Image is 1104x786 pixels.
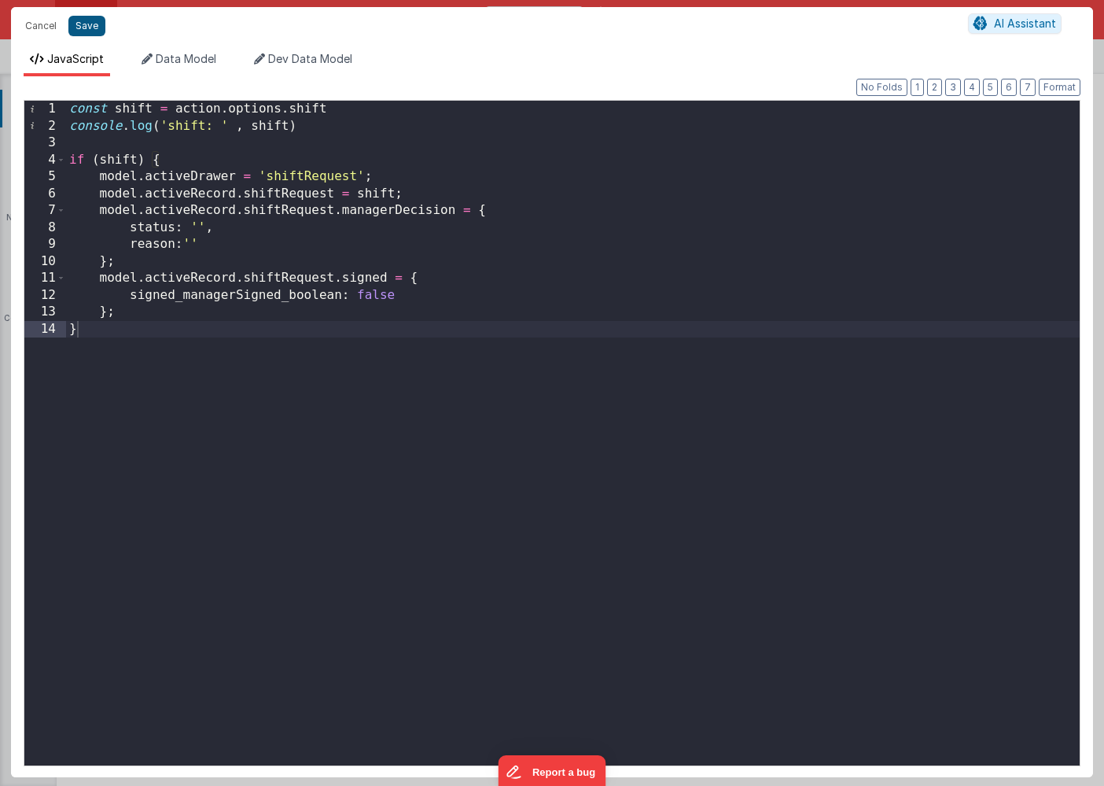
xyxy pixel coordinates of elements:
span: JavaScript [47,52,104,65]
div: 7 [24,202,66,220]
button: 5 [983,79,998,96]
button: AI Assistant [968,13,1062,34]
div: 2 [24,118,66,135]
span: AI Assistant [994,17,1056,30]
div: 3 [24,135,66,152]
button: 7 [1020,79,1036,96]
button: 2 [927,79,942,96]
div: 12 [24,287,66,304]
div: 14 [24,321,66,338]
button: Save [68,16,105,36]
button: Format [1039,79,1080,96]
button: Cancel [17,15,64,37]
div: 13 [24,304,66,321]
div: 5 [24,168,66,186]
div: 8 [24,220,66,237]
span: Data Model [156,52,216,65]
div: 6 [24,186,66,203]
div: 10 [24,253,66,271]
span: Dev Data Model [268,52,352,65]
div: 11 [24,270,66,287]
button: 6 [1001,79,1017,96]
button: 1 [911,79,924,96]
button: 4 [964,79,980,96]
div: 9 [24,236,66,253]
button: No Folds [856,79,907,96]
div: 1 [24,101,66,118]
button: 3 [945,79,961,96]
div: 4 [24,152,66,169]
